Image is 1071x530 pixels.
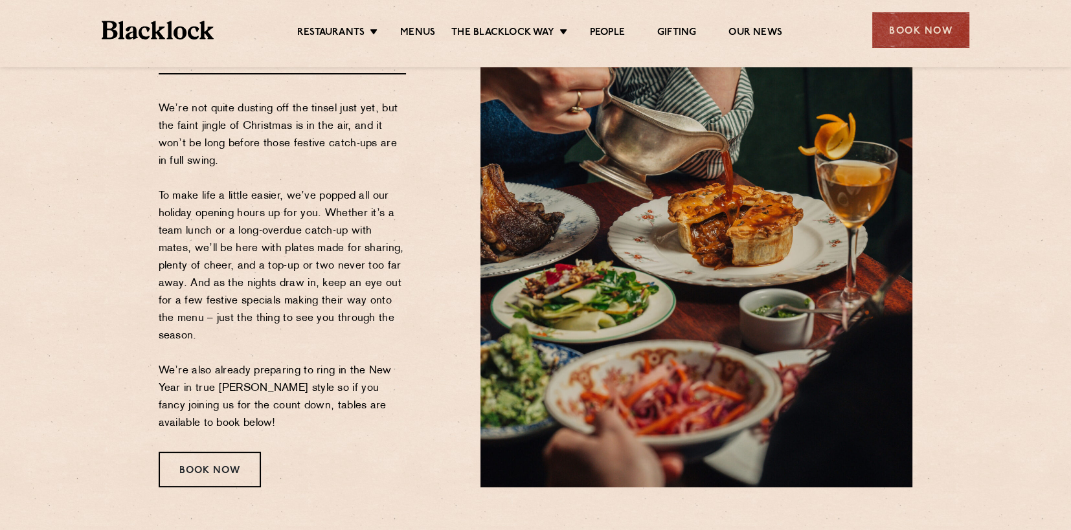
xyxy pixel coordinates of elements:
[159,100,407,432] p: We’re not quite dusting off the tinsel just yet, but the faint jingle of Christmas is in the air,...
[297,27,365,41] a: Restaurants
[728,27,782,41] a: Our News
[159,452,261,487] div: Book Now
[872,12,969,48] div: Book Now
[590,27,625,41] a: People
[102,21,214,39] img: BL_Textured_Logo-footer-cropped.svg
[451,27,554,41] a: The Blacklock Way
[400,27,435,41] a: Menus
[657,27,696,41] a: Gifting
